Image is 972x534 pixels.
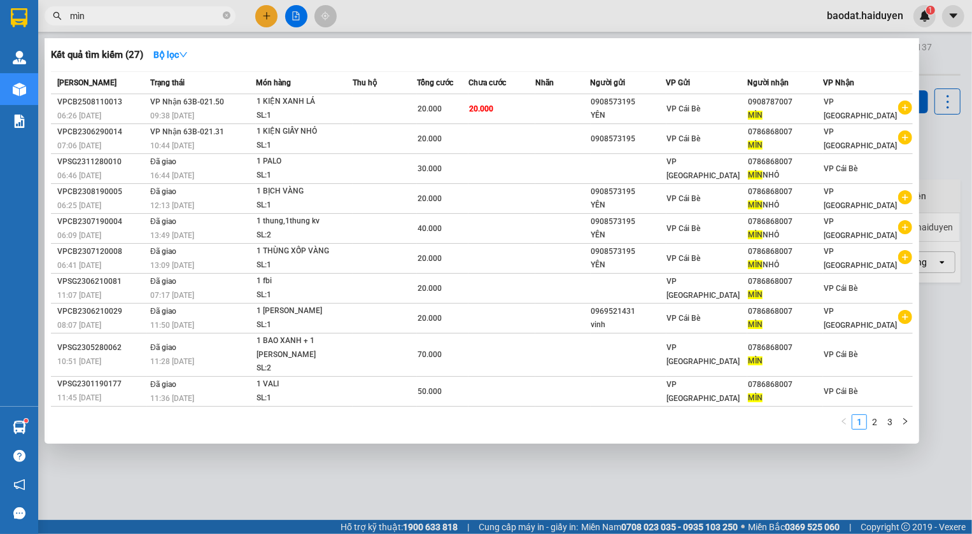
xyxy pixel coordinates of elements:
div: 1 KIỆN GIẤY NHỎ [257,125,352,139]
span: MÌN [748,111,763,120]
span: 40.000 [418,224,442,233]
span: Đã giao [150,277,176,286]
div: 1 PALO [257,155,352,169]
span: 10:51 [DATE] [57,357,101,366]
span: MÌN [748,141,763,150]
span: 11:45 [DATE] [57,393,101,402]
span: right [901,418,909,425]
span: Món hàng [256,78,291,87]
div: 1 VALI [257,377,352,391]
span: VP Cái Bè [824,350,857,359]
div: NHỎ [748,258,822,272]
span: 07:17 [DATE] [150,291,194,300]
span: 11:50 [DATE] [150,321,194,330]
span: 08:07 [DATE] [57,321,101,330]
div: SL: 1 [257,109,352,123]
div: 0969521431 [591,305,666,318]
span: VP Cái Bè [667,104,701,113]
span: VP [GEOGRAPHIC_DATA] [824,97,897,120]
span: notification [13,479,25,491]
button: left [836,414,852,430]
div: VPCB2307120008 [57,245,146,258]
li: Next Page [898,414,913,430]
span: 20.000 [418,314,442,323]
span: Nhãn [535,78,554,87]
div: 1 thung,1thung kv [257,214,352,228]
span: VP [GEOGRAPHIC_DATA] [824,217,897,240]
span: question-circle [13,450,25,462]
span: Thu hộ [353,78,377,87]
span: MÌN [748,260,763,269]
div: 0908573195 [591,185,666,199]
img: warehouse-icon [13,83,26,96]
span: VP [GEOGRAPHIC_DATA] [667,277,740,300]
img: logo-vxr [11,8,27,27]
span: 13:09 [DATE] [150,261,194,270]
div: vinh [591,318,666,332]
span: Đã giao [150,307,176,316]
span: 20.000 [469,104,493,113]
span: VP [GEOGRAPHIC_DATA] [824,127,897,150]
li: 3 [882,414,898,430]
span: VP [GEOGRAPHIC_DATA] [824,247,897,270]
span: VP Cái Bè [667,134,701,143]
span: 16:44 [DATE] [150,171,194,180]
div: 0786868007 [748,185,822,199]
a: 2 [868,415,882,429]
span: 11:28 [DATE] [150,357,194,366]
button: Bộ lọcdown [143,45,198,65]
div: 1 BAO XANH + 1 [PERSON_NAME] [257,334,352,362]
span: 12:13 [DATE] [150,201,194,210]
span: MÌN [748,290,763,299]
div: YÊN [591,228,666,242]
div: SL: 1 [257,391,352,405]
span: [PERSON_NAME] [57,78,116,87]
span: Đã giao [150,380,176,389]
span: MÌN [748,230,763,239]
div: VPSG2301190177 [57,377,146,391]
span: close-circle [223,10,230,22]
div: SL: 2 [257,362,352,376]
li: 2 [867,414,882,430]
span: VP Nhận 63B-021.50 [150,97,224,106]
span: 10:44 [DATE] [150,141,194,150]
span: VP [GEOGRAPHIC_DATA] [667,343,740,366]
div: VPSG2311280010 [57,155,146,169]
span: 20.000 [418,194,442,203]
div: 1 KIỆN XANH LÁ [257,95,352,109]
div: SL: 1 [257,169,352,183]
span: 06:25 [DATE] [57,201,101,210]
span: 20.000 [418,134,442,143]
span: 30.000 [418,164,442,173]
div: VPCB2308190005 [57,185,146,199]
div: 0786868007 [748,378,822,391]
span: MÌN [748,171,763,179]
div: SL: 1 [257,288,352,302]
strong: Bộ lọc [153,50,188,60]
div: NHỎ [748,169,822,182]
span: VP Nhận [823,78,854,87]
div: 0908573195 [591,95,666,109]
span: plus-circle [898,310,912,324]
div: SL: 1 [257,199,352,213]
h3: Kết quả tìm kiếm ( 27 ) [51,48,143,62]
div: VPCB2306210029 [57,305,146,318]
div: 0908573195 [591,215,666,228]
img: warehouse-icon [13,51,26,64]
span: plus-circle [898,250,912,264]
div: NHỎ [748,228,822,242]
span: MÌN [748,320,763,329]
div: 1 fbi [257,274,352,288]
span: 06:26 [DATE] [57,111,101,120]
span: 06:41 [DATE] [57,261,101,270]
span: 20.000 [418,104,442,113]
span: 11:07 [DATE] [57,291,101,300]
span: plus-circle [898,190,912,204]
div: 1 BỊCH VÀNG [257,185,352,199]
div: 0786868007 [748,125,822,139]
span: message [13,507,25,519]
div: VPSG2306210081 [57,275,146,288]
div: 1 [PERSON_NAME] [257,304,352,318]
div: SL: 1 [257,139,352,153]
span: Tổng cước [417,78,453,87]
